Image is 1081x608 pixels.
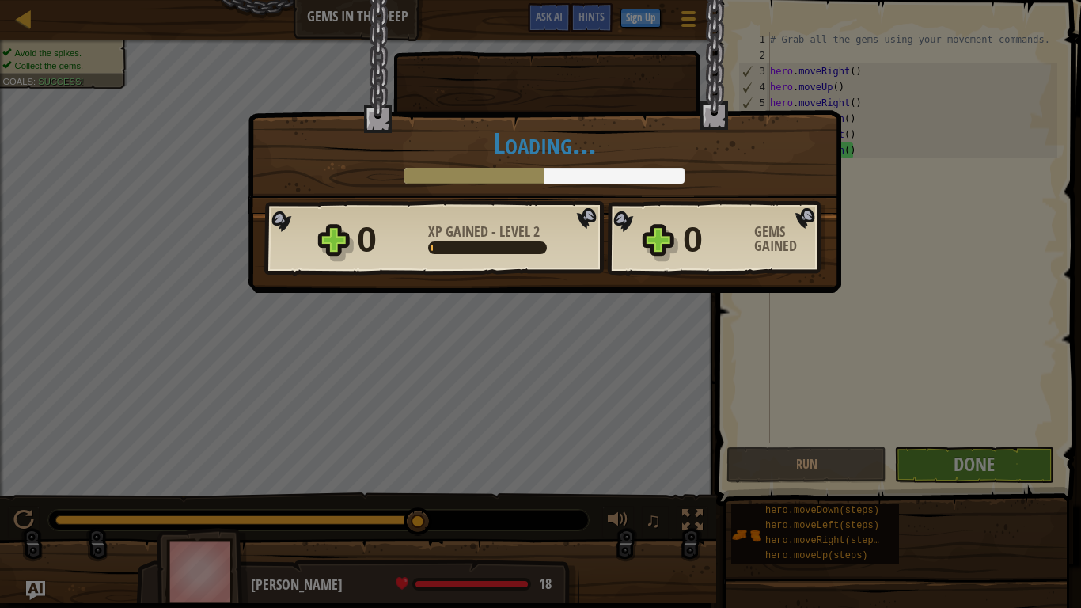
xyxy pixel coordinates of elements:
[683,215,745,265] div: 0
[264,127,825,160] h1: Loading...
[428,225,540,239] div: -
[496,222,533,241] span: Level
[754,225,825,253] div: Gems Gained
[357,215,419,265] div: 0
[428,222,491,241] span: XP Gained
[533,222,540,241] span: 2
